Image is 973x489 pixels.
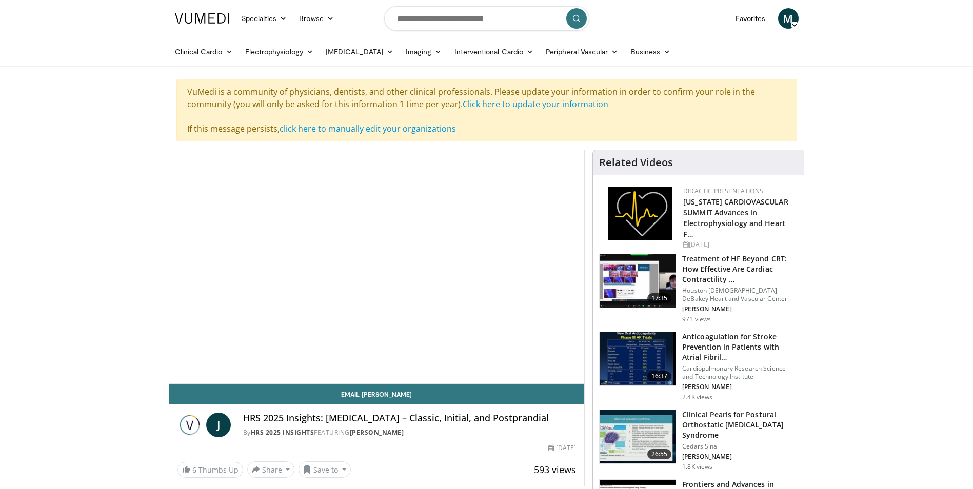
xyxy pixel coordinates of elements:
[600,332,676,385] img: RcxVNUapo-mhKxBX4xMDoxOmcxMTt0RH.150x105_q85_crop-smart_upscale.jpg
[647,293,672,303] span: 17:35
[600,254,676,308] img: 3ad4d35d-aec0-4f6f-92b5-b13a50214c7d.150x105_q85_crop-smart_upscale.jpg
[548,443,576,453] div: [DATE]
[251,428,314,437] a: HRS 2025 Insights
[177,413,202,437] img: HRS 2025 Insights
[169,150,585,384] video-js: Video Player
[599,254,798,323] a: 17:35 Treatment of HF Beyond CRT: How Effective Are Cardiac Contractility … Houston [DEMOGRAPHIC_...
[683,187,796,196] div: Didactic Presentations
[647,371,672,381] span: 16:37
[176,79,797,141] div: VuMedi is a community of physicians, dentists, and other clinical professionals. Please update yo...
[243,428,577,437] div: By FEATURING
[169,384,585,404] a: Email [PERSON_NAME]
[463,98,608,110] a: Click here to update your information
[175,13,229,24] img: VuMedi Logo
[534,463,576,476] span: 593 views
[683,197,788,239] a: [US_STATE] CARDIOVASCULAR SUMMIT Advances in Electrophysiology and Heart F…
[682,254,798,284] h3: Treatment of HF Beyond CRT: How Effective Are Cardiac Contractility …
[729,8,772,29] a: Favorites
[239,42,320,62] a: Electrophysiology
[682,364,798,381] p: Cardiopulmonary Research Science and Technology Institute
[778,8,799,29] a: M
[293,8,340,29] a: Browse
[206,413,231,437] a: J
[400,42,448,62] a: Imaging
[682,287,798,303] p: Houston [DEMOGRAPHIC_DATA] DeBakey Heart and Vascular Center
[540,42,624,62] a: Peripheral Vascular
[683,240,796,249] div: [DATE]
[235,8,293,29] a: Specialties
[247,461,295,478] button: Share
[599,332,798,401] a: 16:37 Anticoagulation for Stroke Prevention in Patients with Atrial Fibril… Cardiopulmonary Resea...
[682,315,711,323] p: 971 views
[280,123,456,134] a: click here to manually edit your organizations
[682,305,798,313] p: [PERSON_NAME]
[682,463,712,471] p: 1.8K views
[299,461,351,478] button: Save to
[599,156,673,169] h4: Related Videos
[682,332,798,362] h3: Anticoagulation for Stroke Prevention in Patients with Atrial Fibril…
[682,410,798,440] h3: Clinical Pearls for Postural Orthostatic [MEDICAL_DATA] Syndrome
[600,410,676,463] img: 14c09e4f-71ae-4342-ace2-cf42a03b4275.150x105_q85_crop-smart_upscale.jpg
[682,442,798,451] p: Cedars Sinai
[169,42,239,62] a: Clinical Cardio
[682,453,798,461] p: [PERSON_NAME]
[625,42,677,62] a: Business
[448,42,540,62] a: Interventional Cardio
[350,428,404,437] a: [PERSON_NAME]
[682,393,712,401] p: 2.4K views
[177,462,243,478] a: 6 Thumbs Up
[682,383,798,391] p: [PERSON_NAME]
[647,449,672,459] span: 26:55
[384,6,589,31] input: Search topics, interventions
[320,42,400,62] a: [MEDICAL_DATA]
[243,413,577,424] h4: HRS 2025 Insights: [MEDICAL_DATA] – Classic, Initial, and Postprandial
[608,187,672,240] img: 1860aa7a-ba06-47e3-81a4-3dc728c2b4cf.png.150x105_q85_autocrop_double_scale_upscale_version-0.2.png
[192,465,196,475] span: 6
[599,410,798,471] a: 26:55 Clinical Pearls for Postural Orthostatic [MEDICAL_DATA] Syndrome Cedars Sinai [PERSON_NAME]...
